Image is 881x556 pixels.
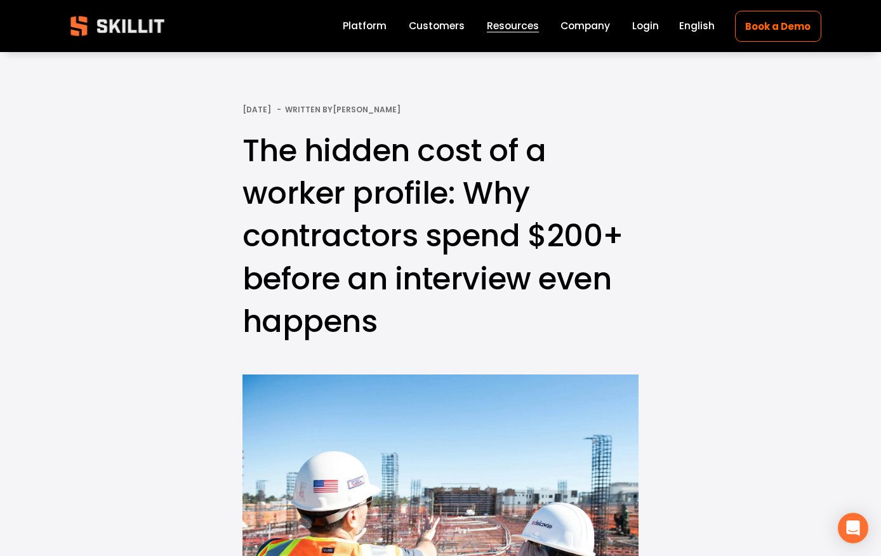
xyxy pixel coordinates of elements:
[242,104,271,115] span: [DATE]
[735,11,821,42] a: Book a Demo
[409,18,465,35] a: Customers
[242,129,639,343] h1: The hidden cost of a worker profile: Why contractors spend $200+ before an interview even happens
[285,105,401,114] div: Written By
[632,18,659,35] a: Login
[487,18,539,35] a: folder dropdown
[343,18,387,35] a: Platform
[838,513,868,543] div: Open Intercom Messenger
[560,18,610,35] a: Company
[487,18,539,33] span: Resources
[60,7,175,45] img: Skillit
[679,18,715,35] div: language picker
[679,18,715,33] span: English
[333,104,401,115] a: [PERSON_NAME]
